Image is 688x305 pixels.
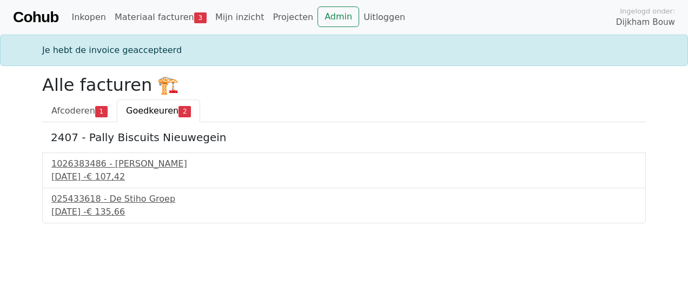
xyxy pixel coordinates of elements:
[268,6,317,28] a: Projecten
[42,75,646,95] h2: Alle facturen 🏗️
[359,6,409,28] a: Uitloggen
[87,207,125,217] span: € 135,66
[117,100,200,122] a: Goedkeuren2
[42,100,117,122] a: Afcoderen1
[51,193,637,218] a: 025433618 - De Stiho Groep[DATE] -€ 135,66
[51,170,637,183] div: [DATE] -
[36,44,652,57] div: Je hebt de invoice geaccepteerd
[67,6,110,28] a: Inkopen
[211,6,269,28] a: Mijn inzicht
[110,6,211,28] a: Materiaal facturen3
[317,6,359,27] a: Admin
[87,171,125,182] span: € 107,42
[51,131,637,144] h5: 2407 - Pally Biscuits Nieuwegein
[51,105,95,116] span: Afcoderen
[126,105,178,116] span: Goedkeuren
[51,205,637,218] div: [DATE] -
[178,106,191,117] span: 2
[95,106,108,117] span: 1
[51,157,637,183] a: 1026383486 - [PERSON_NAME][DATE] -€ 107,42
[194,12,207,23] span: 3
[616,16,675,29] span: Dijkham Bouw
[620,6,675,16] span: Ingelogd onder:
[51,157,637,170] div: 1026383486 - [PERSON_NAME]
[13,4,58,30] a: Cohub
[51,193,637,205] div: 025433618 - De Stiho Groep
